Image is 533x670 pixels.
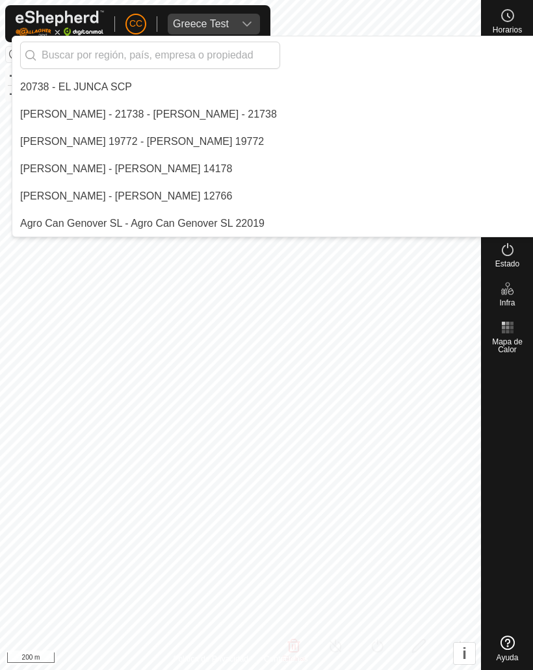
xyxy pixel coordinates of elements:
[497,654,519,662] span: Ayuda
[234,14,260,34] div: dropdown trigger
[20,161,232,177] div: [PERSON_NAME] - [PERSON_NAME] 14178
[482,630,533,667] a: Ayuda
[20,107,277,122] div: [PERSON_NAME] - 21738 - [PERSON_NAME] - 21738
[6,68,21,84] button: +
[499,299,515,307] span: Infra
[462,645,467,662] span: i
[495,260,519,268] span: Estado
[493,26,522,34] span: Horarios
[168,14,234,34] span: Greece Test
[20,42,280,69] input: Buscar por región, país, empresa o propiedad
[264,653,307,665] a: Contáctenos
[129,17,142,31] span: CC
[20,79,132,95] div: 20738 - EL JUNCA SCP
[173,19,229,29] div: Greece Test
[16,10,104,37] img: Logo Gallagher
[174,653,248,665] a: Política de Privacidad
[485,338,530,354] span: Mapa de Calor
[454,643,475,664] button: i
[20,188,232,204] div: [PERSON_NAME] - [PERSON_NAME] 12766
[6,47,21,62] button: Restablecer Mapa
[20,216,265,231] div: Agro Can Genover SL - Agro Can Genover SL 22019
[20,134,264,149] div: [PERSON_NAME] 19772 - [PERSON_NAME] 19772
[6,85,21,101] button: –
